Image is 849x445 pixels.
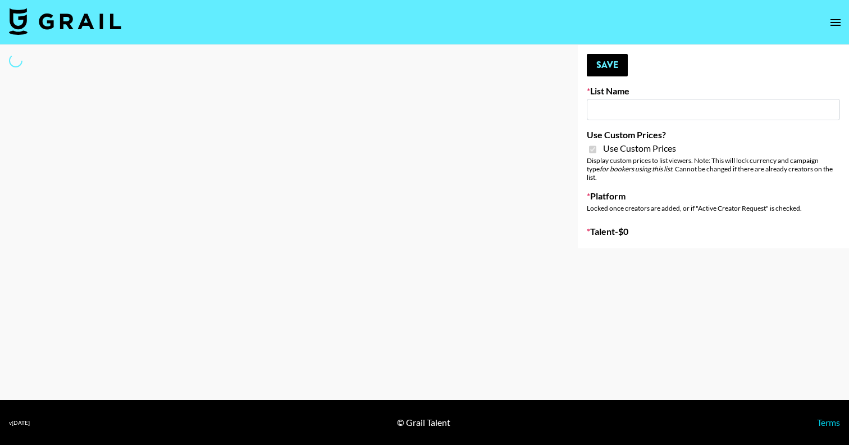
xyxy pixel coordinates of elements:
[587,156,840,181] div: Display custom prices to list viewers. Note: This will lock currency and campaign type . Cannot b...
[587,129,840,140] label: Use Custom Prices?
[587,204,840,212] div: Locked once creators are added, or if "Active Creator Request" is checked.
[824,11,847,34] button: open drawer
[600,165,672,173] em: for bookers using this list
[587,226,840,237] label: Talent - $ 0
[9,419,30,426] div: v [DATE]
[397,417,450,428] div: © Grail Talent
[603,143,676,154] span: Use Custom Prices
[9,8,121,35] img: Grail Talent
[587,85,840,97] label: List Name
[587,54,628,76] button: Save
[587,190,840,202] label: Platform
[817,417,840,428] a: Terms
